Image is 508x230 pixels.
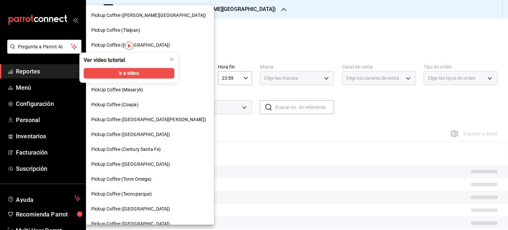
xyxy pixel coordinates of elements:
span: Pickup Coffee (Tecnoparque) [91,191,152,198]
span: Pickup Coffee ([PERSON_NAME][GEOGRAPHIC_DATA]) [91,12,206,19]
span: Pickup Coffee (Century Santa Fe) [91,146,161,153]
div: Pickup Coffee (Tecnoparque) [86,187,214,202]
span: Pickup Coffee ([GEOGRAPHIC_DATA]) [91,161,170,168]
div: Pickup Coffee (Tlalpan) [86,23,214,38]
div: Ver video tutorial [84,57,125,64]
span: Ir a video [119,70,139,77]
button: close [166,54,177,65]
span: Pickup Coffee (Torre Omega) [91,176,152,183]
img: Tooltip marker [125,42,133,50]
span: Pickup Coffee (Tlalpan) [91,27,140,34]
div: Pickup Coffee ([GEOGRAPHIC_DATA]) [86,38,214,53]
div: PickUp Coffee (Masaryk) [86,82,214,97]
div: Pickup Coffee (Coapa) [86,97,214,112]
span: Pickup Coffee ([GEOGRAPHIC_DATA]) [91,206,170,212]
div: Pickup Coffee ([PERSON_NAME][GEOGRAPHIC_DATA]) [86,8,214,23]
div: Pickup Coffee ([GEOGRAPHIC_DATA]) [86,202,214,216]
span: PickUp Coffee (Masaryk) [91,86,143,93]
span: Pickup Coffee ([GEOGRAPHIC_DATA][PERSON_NAME]) [91,116,206,123]
div: Pickup Coffee (Century Santa Fe) [86,142,214,157]
span: Pickup Coffee ([GEOGRAPHIC_DATA]) [91,131,170,138]
div: Pickup Coffee ([GEOGRAPHIC_DATA]) [86,157,214,172]
span: Pickup Coffee ([GEOGRAPHIC_DATA]) [91,42,170,49]
div: Pickup Coffee ([GEOGRAPHIC_DATA][PERSON_NAME]) [86,112,214,127]
span: Pickup Coffee (Coapa) [91,101,139,108]
span: Pickup Coffee ([GEOGRAPHIC_DATA]) [91,220,170,227]
div: Pickup Coffee ([GEOGRAPHIC_DATA]) [86,127,214,142]
div: Pickup Coffee (Torre Omega) [86,172,214,187]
